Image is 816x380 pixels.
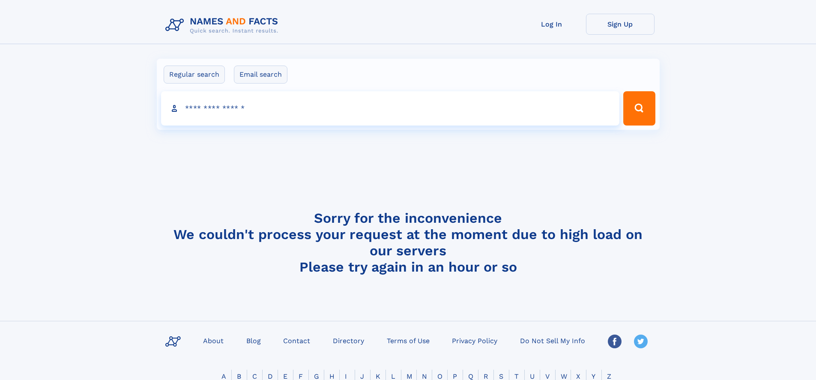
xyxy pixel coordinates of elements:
img: Twitter [634,335,648,348]
a: Privacy Policy [448,334,501,347]
h4: Sorry for the inconvenience We couldn't process your request at the moment due to high load on ou... [162,210,655,275]
img: Facebook [608,335,622,348]
a: Do Not Sell My Info [517,334,589,347]
a: Terms of Use [383,334,433,347]
a: Sign Up [586,14,655,35]
a: Directory [329,334,368,347]
label: Regular search [164,66,225,84]
a: Contact [280,334,314,347]
a: Log In [517,14,586,35]
button: Search Button [623,91,655,126]
input: search input [161,91,620,126]
a: About [200,334,227,347]
label: Email search [234,66,287,84]
a: Blog [243,334,264,347]
img: Logo Names and Facts [162,14,285,37]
